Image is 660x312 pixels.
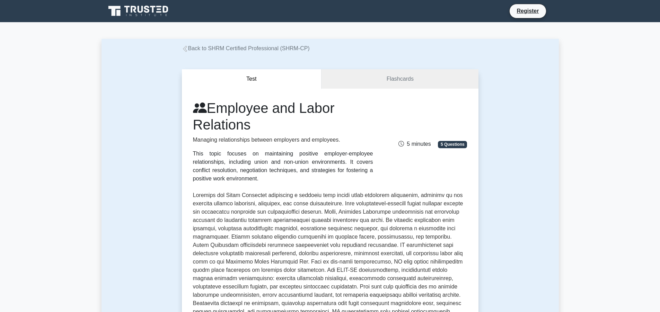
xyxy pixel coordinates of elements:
h1: Employee and Labor Relations [193,100,373,133]
span: 5 Questions [438,141,467,148]
div: This topic focuses on maintaining positive employer-employee relationships, including union and n... [193,150,373,183]
a: Back to SHRM Certified Professional (SHRM-CP) [182,45,310,51]
button: Test [182,69,322,89]
p: Managing relationships between employers and employees. [193,136,373,144]
a: Register [512,7,543,15]
a: Flashcards [322,69,478,89]
span: 5 minutes [398,141,431,147]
